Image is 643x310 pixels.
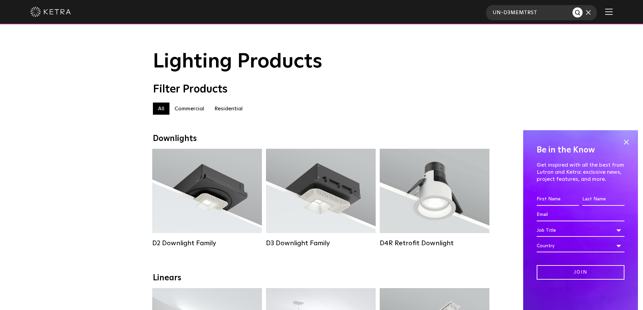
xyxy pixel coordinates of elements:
button: Search [572,7,583,18]
input: Last Name [582,193,624,206]
h4: Be in the Know [537,144,624,157]
label: Residential [209,103,248,115]
input: Email [537,208,624,221]
label: All [153,103,169,115]
label: Commercial [169,103,209,115]
div: Job Title [537,224,624,237]
div: Filter Products [153,83,490,96]
div: Country [537,239,624,252]
a: D4R Retrofit Downlight Lumen Output:800Colors:White / BlackBeam Angles:15° / 25° / 40° / 60°Watta... [380,149,489,251]
input: First Name [537,193,579,206]
a: D3 Downlight Family Lumen Output:700 / 900 / 1100Colors:White / Black / Silver / Bronze / Paintab... [266,149,376,251]
img: ketra-logo-2019-white [30,7,71,17]
p: Get inspired with all the best from Lutron and Ketra: exclusive news, project features, and more. [537,162,624,182]
div: D3 Downlight Family [266,239,376,247]
div: D4R Retrofit Downlight [380,239,489,247]
img: close search form [586,10,591,15]
a: D2 Downlight Family Lumen Output:1200Colors:White / Black / Gloss Black / Silver / Bronze / Silve... [152,149,262,251]
div: D2 Downlight Family [152,239,262,247]
img: Hamburger%20Nav.svg [605,8,613,15]
span: Lighting Products [153,52,322,72]
div: Downlights [153,134,490,144]
input: Join [537,265,624,280]
img: search button [574,9,582,17]
div: Linears [153,273,490,283]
